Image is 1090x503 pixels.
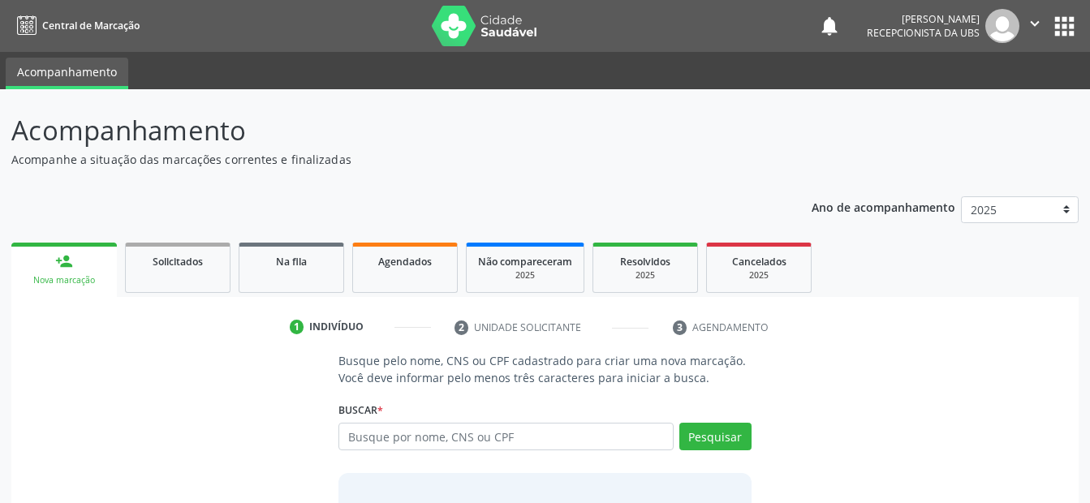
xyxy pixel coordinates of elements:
p: Acompanhamento [11,110,759,151]
span: Central de Marcação [42,19,140,32]
button: Pesquisar [679,423,752,450]
a: Acompanhamento [6,58,128,89]
p: Acompanhe a situação das marcações correntes e finalizadas [11,151,759,168]
div: Nova marcação [23,274,106,286]
label: Buscar [338,398,383,423]
span: Solicitados [153,255,203,269]
span: Cancelados [732,255,786,269]
a: Central de Marcação [11,12,140,39]
div: [PERSON_NAME] [867,12,980,26]
p: Ano de acompanhamento [812,196,955,217]
div: person_add [55,252,73,270]
button: notifications [818,15,841,37]
input: Busque por nome, CNS ou CPF [338,423,673,450]
span: Recepcionista da UBS [867,26,980,40]
i:  [1026,15,1044,32]
div: Indivíduo [309,320,364,334]
div: 1 [290,320,304,334]
div: 2025 [718,269,799,282]
button: apps [1050,12,1079,41]
p: Busque pelo nome, CNS ou CPF cadastrado para criar uma nova marcação. Você deve informar pelo men... [338,352,751,386]
span: Agendados [378,255,432,269]
div: 2025 [605,269,686,282]
span: Na fila [276,255,307,269]
button:  [1019,9,1050,43]
span: Resolvidos [620,255,670,269]
img: img [985,9,1019,43]
div: 2025 [478,269,572,282]
span: Não compareceram [478,255,572,269]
